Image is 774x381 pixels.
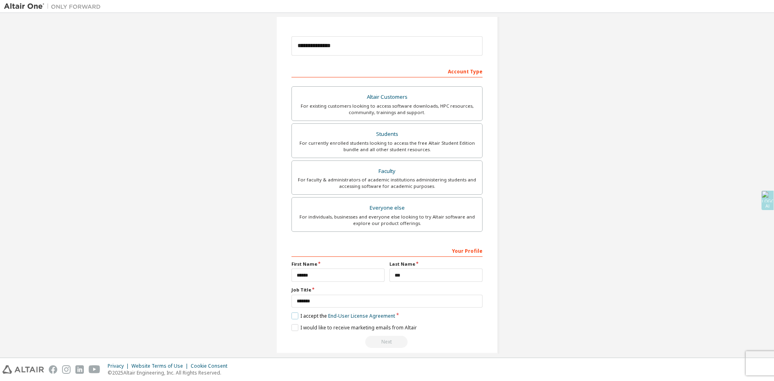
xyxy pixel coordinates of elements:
img: facebook.svg [49,365,57,374]
p: © 2025 Altair Engineering, Inc. All Rights Reserved. [108,369,232,376]
div: Your Profile [291,244,483,257]
div: Students [297,129,477,140]
div: For existing customers looking to access software downloads, HPC resources, community, trainings ... [297,103,477,116]
label: First Name [291,261,385,267]
label: Last Name [389,261,483,267]
label: Job Title [291,287,483,293]
div: For currently enrolled students looking to access the free Altair Student Edition bundle and all ... [297,140,477,153]
img: instagram.svg [62,365,71,374]
div: Faculty [297,166,477,177]
div: Cookie Consent [191,363,232,369]
div: Website Terms of Use [131,363,191,369]
div: Privacy [108,363,131,369]
img: Altair One [4,2,105,10]
div: For faculty & administrators of academic institutions administering students and accessing softwa... [297,177,477,189]
a: End-User License Agreement [328,312,395,319]
label: I would like to receive marketing emails from Altair [291,324,417,331]
label: I accept the [291,312,395,319]
div: Account Type [291,65,483,77]
img: linkedin.svg [75,365,84,374]
div: Altair Customers [297,92,477,103]
img: youtube.svg [89,365,100,374]
div: Everyone else [297,202,477,214]
div: For individuals, businesses and everyone else looking to try Altair software and explore our prod... [297,214,477,227]
div: Read and acccept EULA to continue [291,336,483,348]
img: altair_logo.svg [2,365,44,374]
